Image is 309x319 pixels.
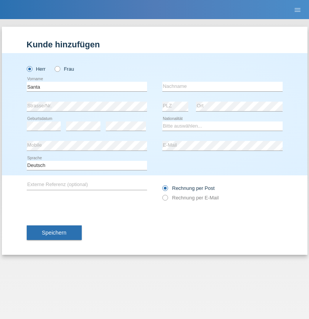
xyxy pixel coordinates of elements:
[27,40,283,49] h1: Kunde hinzufügen
[294,6,301,14] i: menu
[162,185,215,191] label: Rechnung per Post
[27,66,46,72] label: Herr
[27,66,32,71] input: Herr
[290,7,305,12] a: menu
[162,195,219,201] label: Rechnung per E-Mail
[42,230,66,236] span: Speichern
[162,195,167,204] input: Rechnung per E-Mail
[55,66,74,72] label: Frau
[27,225,82,240] button: Speichern
[162,185,167,195] input: Rechnung per Post
[55,66,60,71] input: Frau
